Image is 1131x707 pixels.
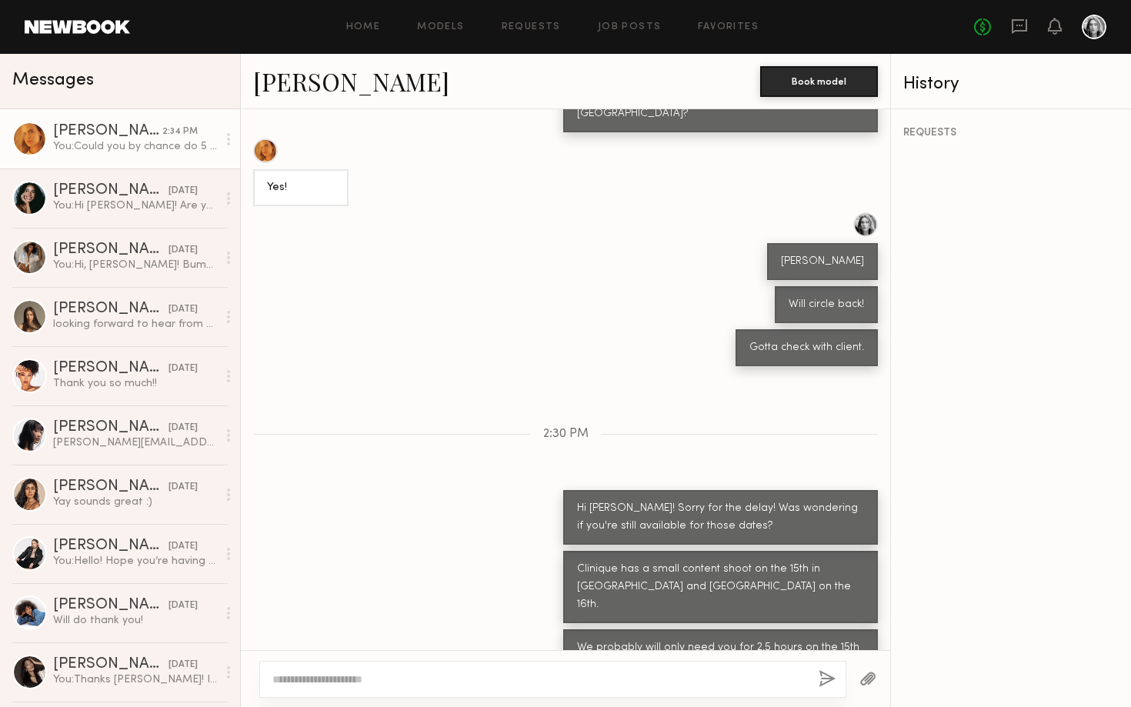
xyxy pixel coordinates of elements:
div: You: Hi [PERSON_NAME]! Are you by chance available [DATE][DATE]? Have a shoot for MAC Cosmetics' ... [53,198,217,213]
a: Book model [760,74,878,87]
div: [PERSON_NAME] [53,598,168,613]
div: Will circle back! [789,296,864,314]
span: 2:30 PM [543,428,589,441]
a: Favorites [698,22,759,32]
div: [DATE] [168,480,198,495]
div: [DATE] [168,362,198,376]
div: Hi [PERSON_NAME]! Sorry for the delay! Was wondering if you're still available for those dates? [577,500,864,535]
div: [PERSON_NAME] [53,479,168,495]
a: [PERSON_NAME] [253,65,449,98]
div: [PERSON_NAME] [53,124,162,139]
a: Job Posts [598,22,662,32]
div: You: Could you by chance do 5 hours total for $500? [53,139,217,154]
div: Thank you so much!! [53,376,217,391]
div: Gotta check with client. [749,339,864,357]
div: [PERSON_NAME] [781,253,864,271]
div: [DATE] [168,184,198,198]
div: Clinique has a small content shoot on the 15th in [GEOGRAPHIC_DATA] and [GEOGRAPHIC_DATA] on the ... [577,561,864,614]
span: Messages [12,72,94,89]
div: You: Hi, [PERSON_NAME]! Bumping this! [53,258,217,272]
div: History [903,75,1119,93]
a: Requests [502,22,561,32]
div: [PERSON_NAME] [53,361,168,376]
div: [PERSON_NAME] [53,657,168,672]
div: [DATE] [168,302,198,317]
div: [DATE] [168,539,198,554]
div: [DATE] [168,658,198,672]
div: [PERSON_NAME] [53,539,168,554]
div: [PERSON_NAME] [53,302,168,317]
button: Book model [760,66,878,97]
div: [DATE] [168,243,198,258]
div: Yes! [267,179,335,197]
div: You: Hello! Hope you’re having a great week 😊 MAC Cosmetics is having a shoot for their TikTok Sh... [53,554,217,569]
div: [PERSON_NAME][EMAIL_ADDRESS][PERSON_NAME][DOMAIN_NAME] [53,435,217,450]
div: You: Thanks [PERSON_NAME]! I'll share with the team and circle back! [53,672,217,687]
div: REQUESTS [903,128,1119,138]
div: [PERSON_NAME] [53,420,168,435]
div: looking forward to hear from you soon:) [53,317,217,332]
div: [PERSON_NAME] [53,242,168,258]
div: We probably will only need you for 2.5 hours on the 15th and 2.5 hours on the 16th. [577,639,864,675]
a: Models [417,22,464,32]
a: Home [346,22,381,32]
div: [DATE] [168,421,198,435]
div: [DATE] [168,599,198,613]
div: Yay sounds great :) [53,495,217,509]
div: [PERSON_NAME] [53,183,168,198]
div: 2:34 PM [162,125,198,139]
div: Will do thank you! [53,613,217,628]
